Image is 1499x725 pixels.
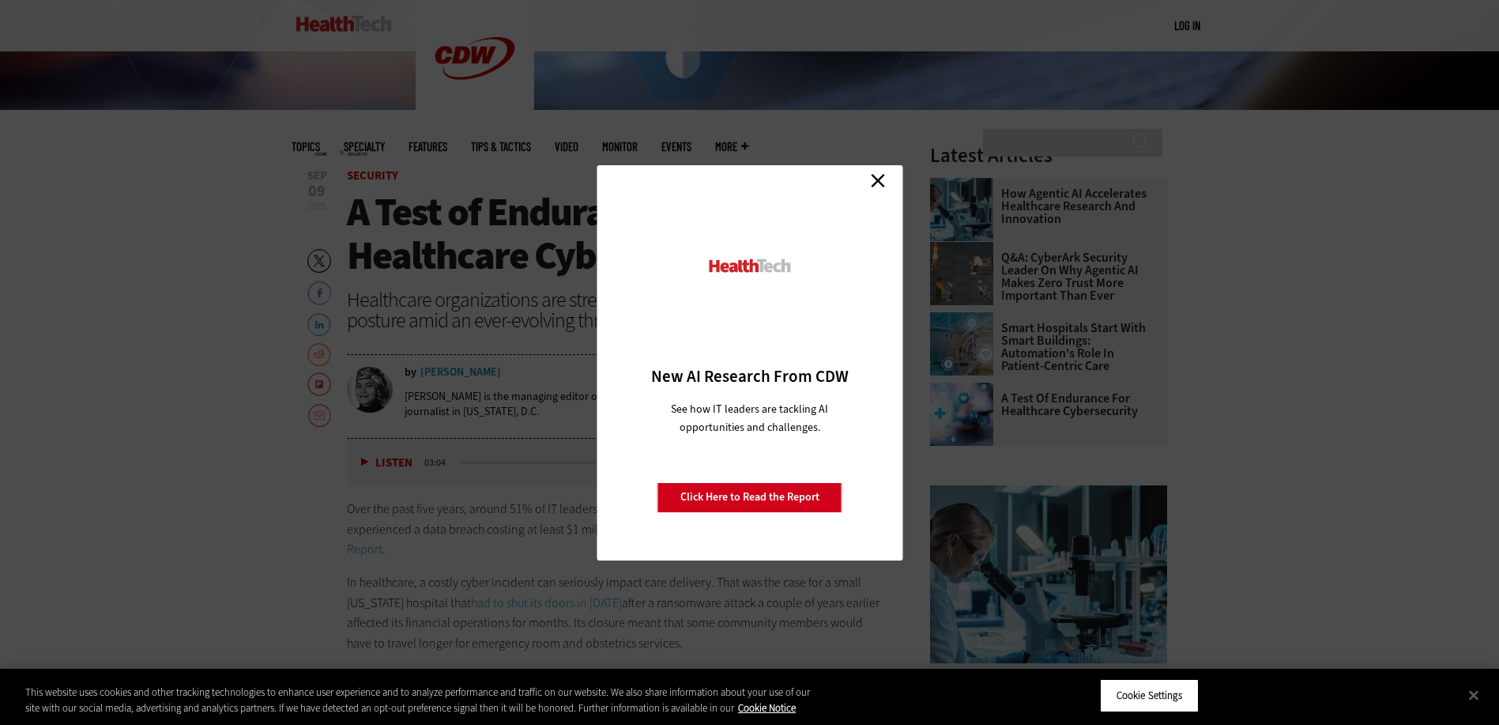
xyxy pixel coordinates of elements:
p: See how IT leaders are tackling AI opportunities and challenges. [652,400,847,436]
button: Close [1456,678,1491,712]
a: Click Here to Read the Report [657,482,842,512]
a: Close [866,169,890,193]
h3: New AI Research From CDW [624,365,875,387]
div: This website uses cookies and other tracking technologies to enhance user experience and to analy... [25,685,824,716]
a: More information about your privacy [738,701,796,715]
button: Cookie Settings [1100,679,1199,712]
img: HealthTech_0.png [706,258,793,274]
